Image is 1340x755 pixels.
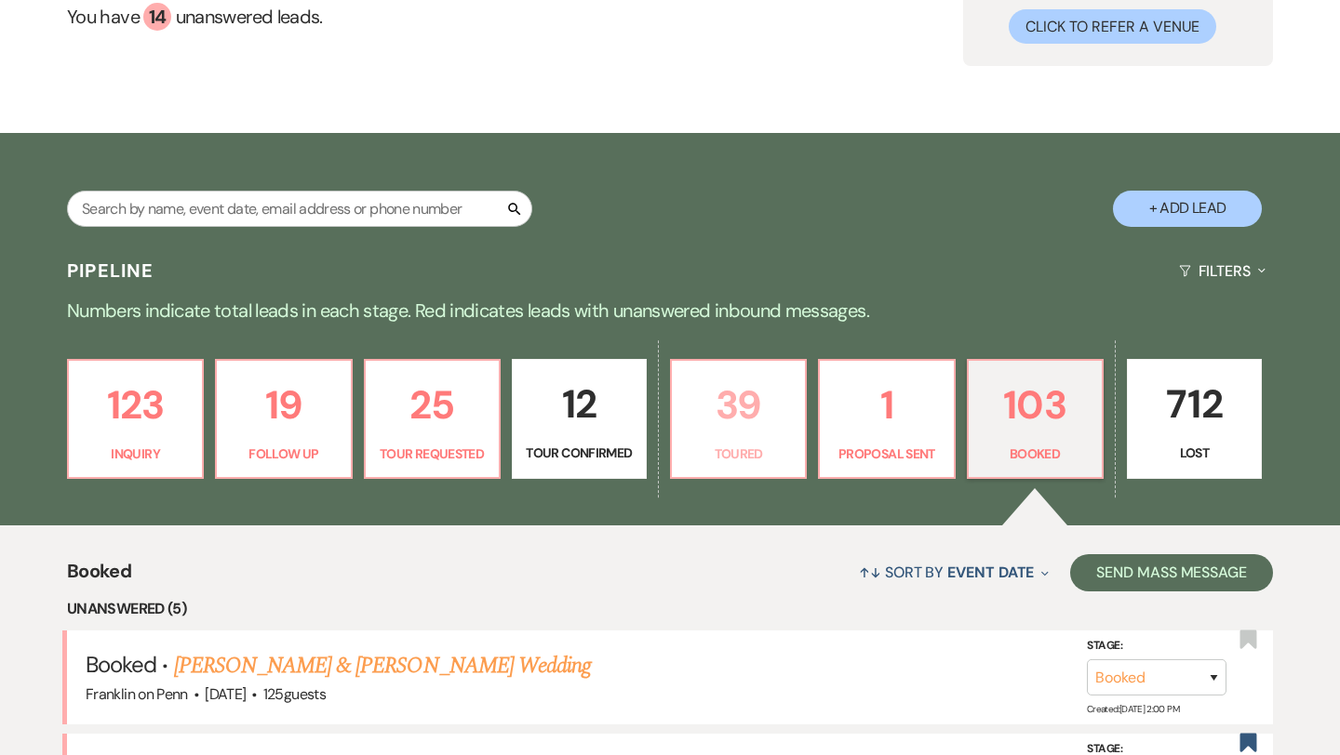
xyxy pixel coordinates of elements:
a: You have 14 unanswered leads. [67,3,744,31]
span: 125 guests [263,684,326,704]
span: [DATE] [205,684,246,704]
span: Booked [86,650,156,679]
p: 39 [683,374,794,436]
label: Stage: [1087,636,1226,656]
a: 1Proposal Sent [818,359,955,480]
span: ↑↓ [859,563,881,582]
p: Inquiry [80,444,191,464]
p: Toured [683,444,794,464]
span: Franklin on Penn [86,684,188,704]
span: Created: [DATE] 2:00 PM [1087,703,1179,715]
span: Booked [67,557,131,597]
p: Lost [1139,443,1250,463]
li: Unanswered (5) [67,597,1273,621]
p: 103 [980,374,1091,436]
input: Search by name, event date, email address or phone number [67,191,532,227]
p: 25 [377,374,488,436]
a: 712Lost [1127,359,1262,480]
p: Booked [980,444,1091,464]
p: 712 [1139,373,1250,435]
a: [PERSON_NAME] & [PERSON_NAME] Wedding [174,649,591,682]
p: Tour Confirmed [524,443,635,463]
button: Filters [1172,246,1273,296]
p: Follow Up [228,444,339,464]
a: 25Tour Requested [364,359,501,480]
p: 1 [831,374,942,436]
a: 19Follow Up [215,359,352,480]
a: 12Tour Confirmed [512,359,647,480]
div: 14 [143,3,171,31]
p: 12 [524,373,635,435]
p: Tour Requested [377,444,488,464]
a: 39Toured [670,359,807,480]
button: Send Mass Message [1070,554,1273,591]
a: 123Inquiry [67,359,204,480]
button: + Add Lead [1113,191,1262,227]
p: Proposal Sent [831,444,942,464]
a: 103Booked [967,359,1104,480]
span: Event Date [947,563,1034,582]
p: 123 [80,374,191,436]
button: Click to Refer a Venue [1009,9,1216,44]
h3: Pipeline [67,258,154,284]
p: 19 [228,374,339,436]
button: Sort By Event Date [851,548,1056,597]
